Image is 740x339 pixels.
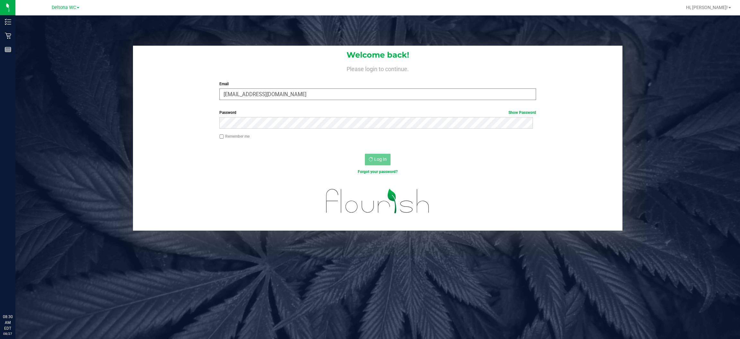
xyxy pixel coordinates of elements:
[219,81,536,87] label: Email
[133,51,622,59] h1: Welcome back!
[374,157,387,162] span: Log In
[358,169,398,174] a: Forgot your password?
[3,331,13,336] p: 08/27
[3,314,13,331] p: 08:30 AM EDT
[133,64,622,72] h4: Please login to continue.
[317,181,439,221] img: flourish_logo.svg
[219,110,236,115] span: Password
[365,154,391,165] button: Log In
[508,110,536,115] a: Show Password
[219,133,250,139] label: Remember me
[6,288,26,307] iframe: Resource center
[219,134,224,139] input: Remember me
